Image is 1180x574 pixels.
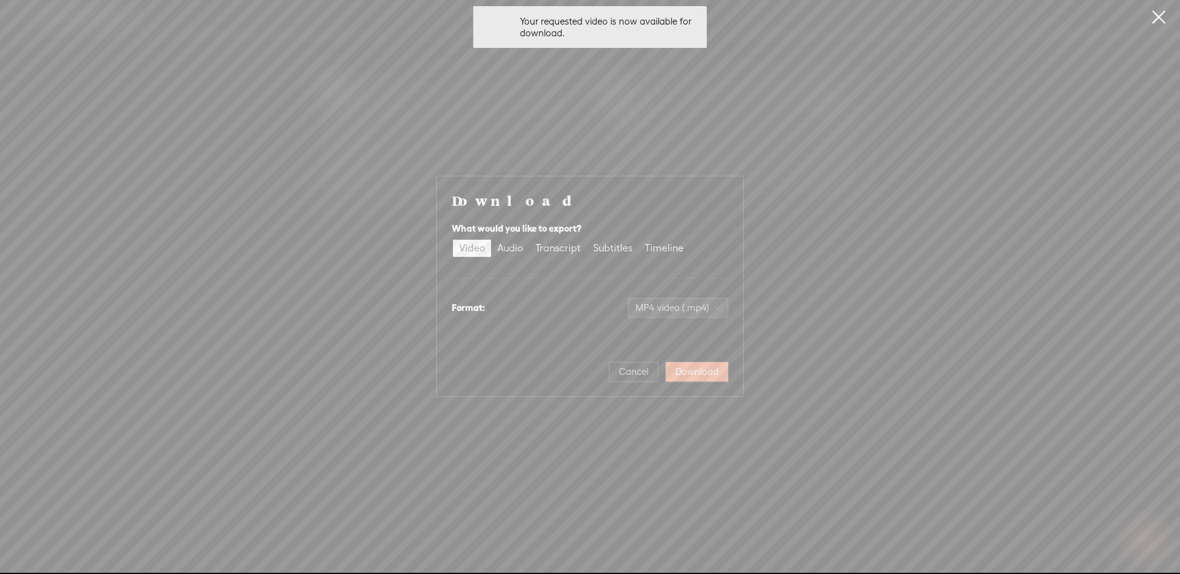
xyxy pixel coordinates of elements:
[452,221,728,236] div: What would you like to export?
[520,15,697,39] div: Your requested video is now available for download.
[497,240,523,257] div: Audio
[675,366,718,378] span: Download
[535,240,581,257] div: Transcript
[635,299,721,317] span: MP4 video (.mp4)
[609,362,658,382] button: Cancel
[452,238,691,258] div: segmented control
[619,366,648,378] span: Cancel
[593,240,632,257] div: Subtitles
[666,362,728,382] button: Download
[459,240,485,257] div: Video
[452,191,728,210] h4: Download
[452,301,485,315] div: Format:
[645,240,683,257] div: Timeline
